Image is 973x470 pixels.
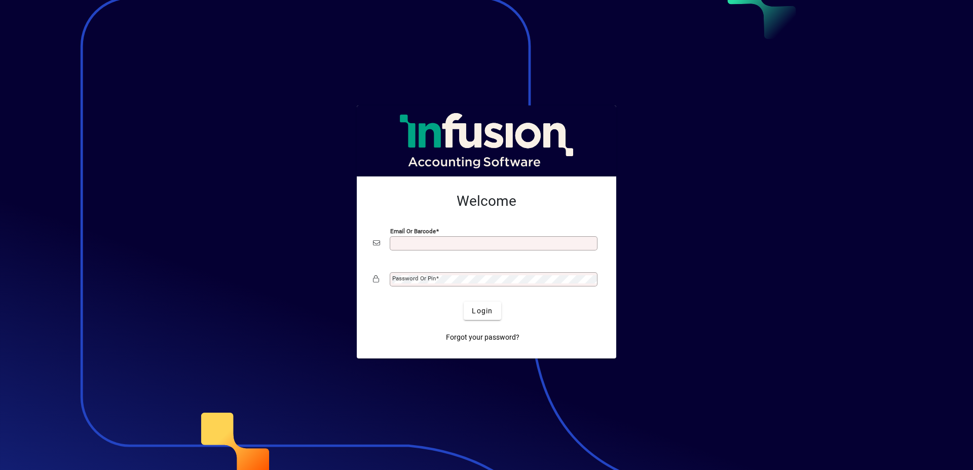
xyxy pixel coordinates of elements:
[446,332,519,343] span: Forgot your password?
[472,306,493,316] span: Login
[392,275,436,282] mat-label: Password or Pin
[390,228,436,235] mat-label: Email or Barcode
[442,328,523,346] a: Forgot your password?
[373,193,600,210] h2: Welcome
[464,302,501,320] button: Login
